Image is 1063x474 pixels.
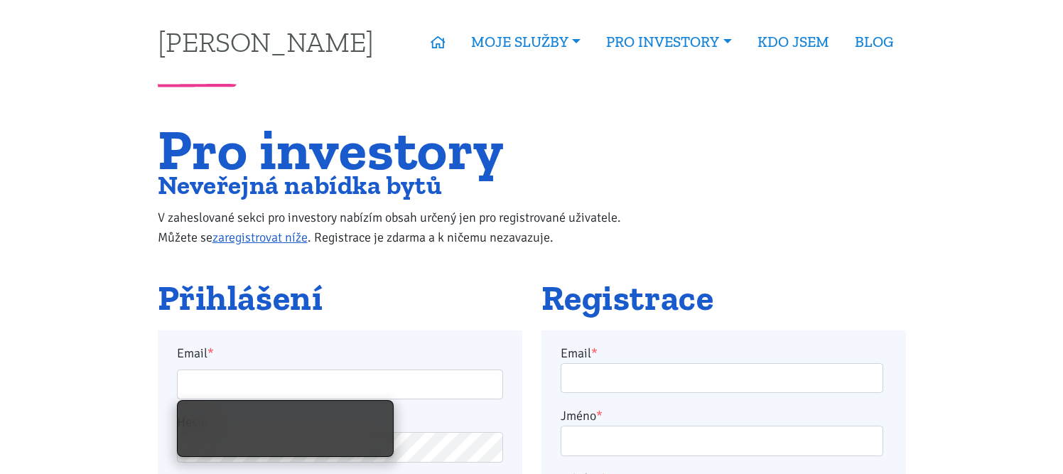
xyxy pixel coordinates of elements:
h2: Neveřejná nabídka bytů [158,173,650,197]
label: Jméno [561,406,603,426]
a: PRO INVESTORY [593,26,744,58]
a: KDO JSEM [745,26,842,58]
abbr: required [596,408,603,424]
a: zaregistrovat níže [212,230,308,245]
label: Email [561,343,598,363]
a: [PERSON_NAME] [158,28,374,55]
label: Email [167,343,512,363]
h2: Přihlášení [158,279,522,318]
p: V zaheslované sekci pro investory nabízím obsah určený jen pro registrované uživatele. Můžete se ... [158,208,650,247]
h2: Registrace [541,279,906,318]
abbr: required [591,345,598,361]
a: BLOG [842,26,906,58]
a: MOJE SLUŽBY [458,26,593,58]
h1: Pro investory [158,126,650,173]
